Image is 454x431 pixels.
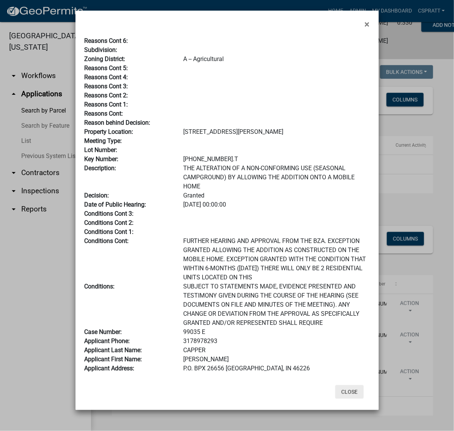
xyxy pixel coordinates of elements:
b: Reasons Cont 6: [85,37,128,44]
b: Key Number: [85,155,119,163]
span: × [365,19,370,30]
b: Property Location: [85,128,134,135]
b: Date of Public Hearing: [85,201,146,208]
b: Conditions Cont 3: [85,210,134,217]
b: Decision: [85,192,109,199]
div: P.O. BPX 26656 [GEOGRAPHIC_DATA], IN 46226 [178,364,375,373]
b: Meeting Type: [85,137,122,144]
button: Close [335,385,364,399]
b: Description: [85,165,116,172]
b: Reasons Cont 2: [85,92,128,99]
b: Reasons Cont 4: [85,74,128,81]
b: Conditions Cont 2: [85,219,134,226]
b: Reasons Cont 3: [85,83,128,90]
div: [PERSON_NAME] [178,355,375,364]
div: FURTHER HEARING AND APPROVAL FROM THE BZA. EXCEPTION GRANTED ALLOWING THE ADDITION AS CONSTRUCTED... [178,237,375,282]
div: Granted [178,191,375,200]
div: 3178978293 [178,337,375,346]
b: Applicant Last Name: [85,346,142,354]
b: Applicant First Name: [85,356,142,363]
b: Applicant Address: [85,365,135,372]
b: Applicant Phone: [85,337,130,345]
b: Conditions: [85,283,115,290]
div: CAPPER [178,346,375,355]
div: [DATE] 00:00:00 [178,200,375,209]
div: [PHONE_NUMBER].T [178,155,375,164]
b: Reason behind Decision: [85,119,151,126]
div: SUBJECT TO STATEMENTS MADE, EVIDENCE PRESENTED AND TESTIMONY GIVEN DURING THE COURSE OF THE HEARI... [178,282,375,328]
b: Subdivision: [85,46,118,53]
div: [STREET_ADDRESS][PERSON_NAME] [178,127,375,136]
button: Close [359,14,376,35]
b: Zoning District: [85,55,126,63]
div: 99035 E [178,328,375,337]
b: Conditions Cont 1: [85,228,134,235]
div: THE ALTERATION OF A NON-CONFORMING USE (SEASONAL CAMPGROUND) BY ALLOWING THE ADDITION ONTO A MOBI... [178,164,375,191]
b: Reasons Cont: [85,110,123,117]
div: A -- Agricultural [178,55,375,64]
b: Lot Number: [85,146,118,154]
b: Reasons Cont 1: [85,101,128,108]
b: Reasons Cont 5: [85,64,128,72]
b: Conditions Cont: [85,237,129,244]
b: Case Number: [85,328,122,335]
